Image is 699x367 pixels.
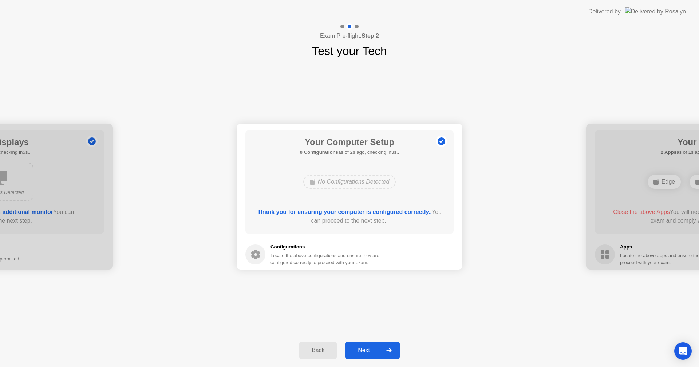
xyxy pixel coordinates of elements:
div: Locate the above configurations and ensure they are configured correctly to proceed with your exam. [270,252,381,266]
div: Back [301,347,335,354]
div: Delivered by [588,7,621,16]
div: Next [348,347,380,354]
button: Back [299,342,337,359]
div: No Configurations Detected [303,175,396,189]
img: Delivered by Rosalyn [625,7,686,16]
button: Next [345,342,400,359]
b: 0 Configurations [300,149,338,155]
div: You can proceed to the next step.. [256,208,443,225]
div: Open Intercom Messenger [674,342,692,360]
b: Thank you for ensuring your computer is configured correctly.. [257,209,432,215]
h5: as of 2s ago, checking in3s.. [300,149,399,156]
h5: Configurations [270,243,381,251]
b: Step 2 [362,33,379,39]
h4: Exam Pre-flight: [320,32,379,40]
h1: Test your Tech [312,42,387,60]
h1: Your Computer Setup [300,136,399,149]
